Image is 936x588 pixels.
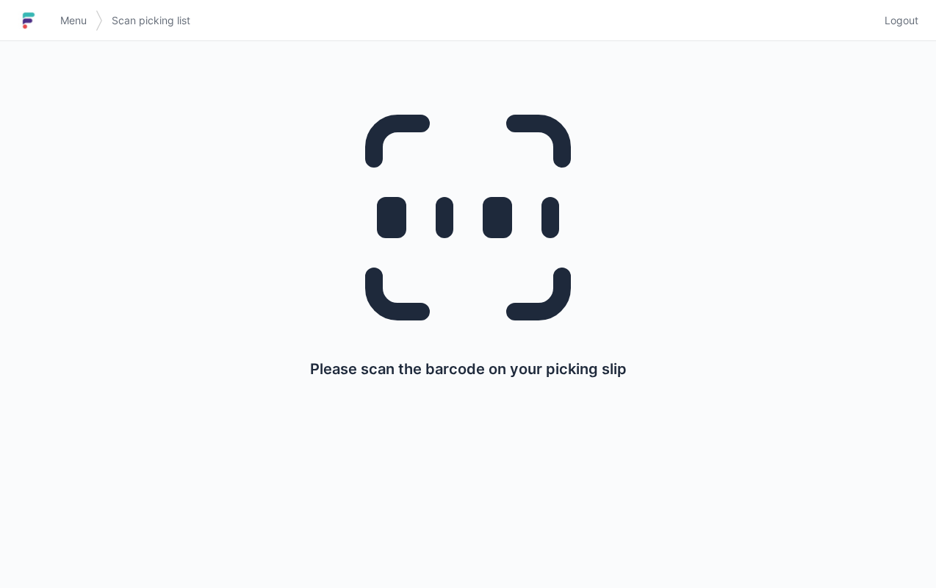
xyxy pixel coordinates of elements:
span: Logout [885,13,918,28]
a: Scan picking list [103,7,199,34]
p: Please scan the barcode on your picking slip [310,359,627,379]
img: svg> [96,3,103,38]
span: Scan picking list [112,13,190,28]
a: Menu [51,7,96,34]
span: Menu [60,13,87,28]
img: logo-small.jpg [18,9,40,32]
a: Logout [876,7,918,34]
